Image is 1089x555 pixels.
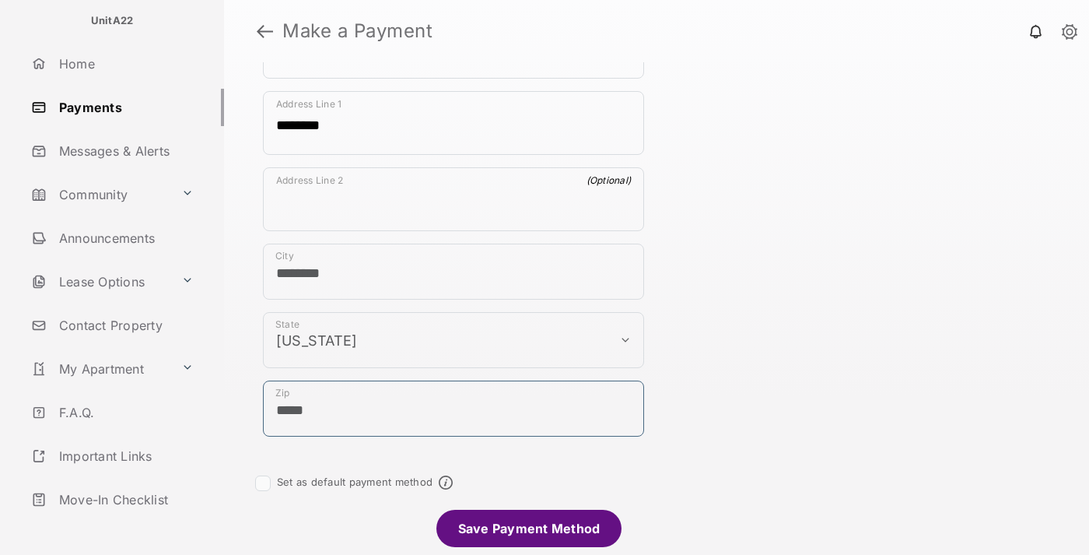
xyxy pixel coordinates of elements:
a: My Apartment [25,350,175,388]
a: F.A.Q. [25,394,224,431]
span: Default payment method info [439,476,453,490]
div: payment_method_screening[postal_addresses][locality] [263,244,644,300]
div: payment_method_screening[postal_addresses][addressLine1] [263,91,644,155]
p: UnitA22 [91,13,134,29]
a: Announcements [25,220,224,257]
a: Move-In Checklist [25,481,224,518]
a: Contact Property [25,307,224,344]
li: Save Payment Method [436,510,622,547]
a: Lease Options [25,263,175,300]
div: payment_method_screening[postal_addresses][administrativeArea] [263,312,644,368]
label: Set as default payment method [277,476,432,488]
div: payment_method_screening[postal_addresses][postalCode] [263,381,644,437]
a: Home [25,45,224,83]
div: payment_method_screening[postal_addresses][addressLine2] [263,167,644,231]
a: Important Links [25,437,200,475]
strong: Make a Payment [282,22,432,40]
a: Community [25,176,175,213]
a: Messages & Alerts [25,132,224,170]
a: Payments [25,89,224,126]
